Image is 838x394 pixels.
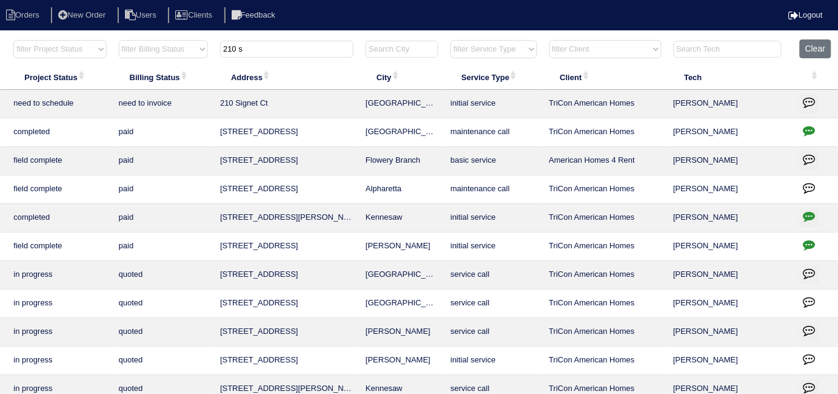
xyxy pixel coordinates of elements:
a: Logout [788,10,823,19]
li: Clients [168,7,222,24]
td: initial service [444,233,543,261]
td: [PERSON_NAME] [668,290,794,318]
td: [PERSON_NAME] [668,233,794,261]
td: need to invoice [113,90,214,118]
td: Flowery Branch [360,147,444,175]
td: completed [7,118,112,147]
td: need to schedule [7,90,112,118]
td: [GEOGRAPHIC_DATA] [360,290,444,318]
td: in progress [7,290,112,318]
td: paid [113,118,214,147]
td: [GEOGRAPHIC_DATA] [360,90,444,118]
td: [STREET_ADDRESS] [214,175,360,204]
td: TriCon American Homes [543,347,668,375]
th: Client: activate to sort column ascending [543,64,668,90]
td: paid [113,175,214,204]
td: [GEOGRAPHIC_DATA] [360,261,444,290]
a: Clients [168,10,222,19]
th: Tech [668,64,794,90]
li: Users [118,7,166,24]
td: service call [444,261,543,290]
td: TriCon American Homes [543,318,668,347]
th: Address: activate to sort column ascending [214,64,360,90]
td: [GEOGRAPHIC_DATA] [360,118,444,147]
td: 210 Signet Ct [214,90,360,118]
td: maintenance call [444,175,543,204]
td: [STREET_ADDRESS][PERSON_NAME] [214,204,360,233]
td: [STREET_ADDRESS] [214,147,360,175]
button: Clear [800,39,831,58]
a: Users [118,10,166,19]
td: TriCon American Homes [543,261,668,290]
input: Search Address [220,41,354,58]
td: [PERSON_NAME] [668,347,794,375]
th: Service Type: activate to sort column ascending [444,64,543,90]
td: field complete [7,233,112,261]
td: basic service [444,147,543,175]
td: completed [7,204,112,233]
td: paid [113,233,214,261]
td: paid [113,204,214,233]
td: maintenance call [444,118,543,147]
input: Search Tech [674,41,782,58]
td: TriCon American Homes [543,204,668,233]
input: Search City [366,41,438,58]
td: quoted [113,347,214,375]
td: [STREET_ADDRESS] [214,290,360,318]
li: New Order [51,7,115,24]
td: [PERSON_NAME] [668,318,794,347]
li: Feedback [224,7,285,24]
td: [PERSON_NAME] [668,118,794,147]
td: initial service [444,90,543,118]
td: [PERSON_NAME] [668,261,794,290]
td: [PERSON_NAME] [360,318,444,347]
td: initial service [444,347,543,375]
td: [PERSON_NAME] [668,147,794,175]
td: in progress [7,318,112,347]
td: TriCon American Homes [543,233,668,261]
td: Kennesaw [360,204,444,233]
td: [STREET_ADDRESS] [214,118,360,147]
td: [PERSON_NAME] [360,347,444,375]
td: [STREET_ADDRESS] [214,318,360,347]
td: [PERSON_NAME] [668,90,794,118]
td: quoted [113,318,214,347]
td: [STREET_ADDRESS] [214,347,360,375]
td: Alpharetta [360,175,444,204]
td: [PERSON_NAME] [360,233,444,261]
td: TriCon American Homes [543,290,668,318]
td: [STREET_ADDRESS] [214,233,360,261]
td: [PERSON_NAME] [668,175,794,204]
td: field complete [7,147,112,175]
td: service call [444,318,543,347]
td: field complete [7,175,112,204]
td: service call [444,290,543,318]
td: paid [113,147,214,175]
th: Billing Status: activate to sort column ascending [113,64,214,90]
td: [PERSON_NAME] [668,204,794,233]
th: City: activate to sort column ascending [360,64,444,90]
td: [STREET_ADDRESS] [214,261,360,290]
th: Project Status: activate to sort column ascending [7,64,112,90]
td: quoted [113,261,214,290]
td: in progress [7,261,112,290]
td: TriCon American Homes [543,90,668,118]
td: in progress [7,347,112,375]
td: TriCon American Homes [543,175,668,204]
td: American Homes 4 Rent [543,147,668,175]
td: initial service [444,204,543,233]
a: New Order [51,10,115,19]
td: TriCon American Homes [543,118,668,147]
td: quoted [113,290,214,318]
